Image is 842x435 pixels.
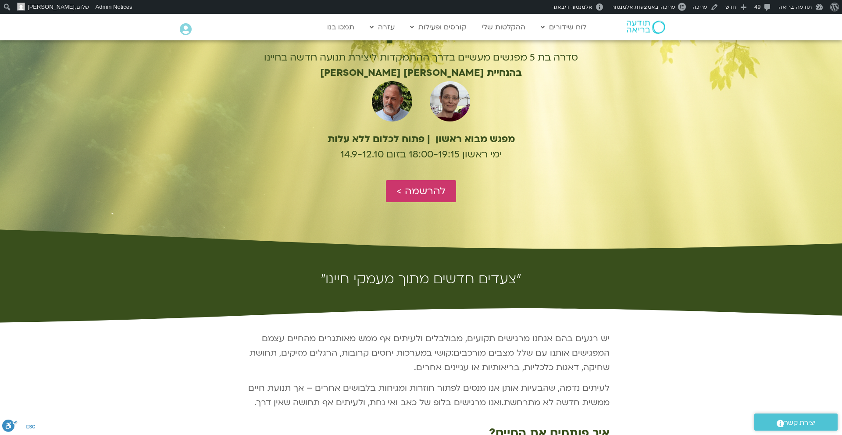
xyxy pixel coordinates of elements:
span: [PERSON_NAME] [28,4,75,10]
h1: מפתחות להתמקדות אישית [231,21,611,42]
a: ההקלטות שלי [477,19,530,36]
span: יצירת קשר [784,417,816,429]
a: לוח שידורים [536,19,591,36]
b: בהנחיית [PERSON_NAME] [PERSON_NAME] [320,66,522,79]
p: ימי ראשון 18:00-19:15 בזום 14.9-12.10 [231,147,611,162]
a: תמכו בנו [323,19,359,36]
a: להרשמה > [386,180,456,202]
h2: ״צעדים חדשים מתוך מעמקי חיינו״ [180,272,662,286]
img: תודעה בריאה [627,21,665,34]
a: קורסים ופעילות [406,19,471,36]
b: מפגש מבוא ראשון | פתוח לכלום ללא עלות [328,132,515,146]
span: ואנו מרגישים בלופ של כאב ואי נחת, ולעיתים אף תחושה שאין דרך. [254,397,502,408]
span: עריכה באמצעות אלמנטור [612,4,675,10]
a: יצירת קשר [754,414,838,431]
a: עזרה [365,19,399,36]
p: סדרה בת 5 מפגשים מעשיים בדרך ההתמקדות ליצירת תנועה חדשה בחיינו [231,50,611,65]
span: יש רגעים בהם אנחנו מרגישים תקועים, מבולבלים ולעיתים אף ממש מאותגרים מהחיים עצמם המפגישים אותנו עם... [262,333,610,359]
span: קושי במערכות יחסים קרובות, הרגלים מזיקים, תחושת שחיקה, דאגות כלכליות, בריאותיות או עניינים אחרים. [250,347,610,373]
span: להרשמה > [396,185,446,197]
span: לעיתים נדמה, שהבעיות אותן אנו מנסים לפתור חוזרות ומגיחות בלבושים אחרים – אך תנועת חיים ממשית חדשה... [248,382,610,408]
